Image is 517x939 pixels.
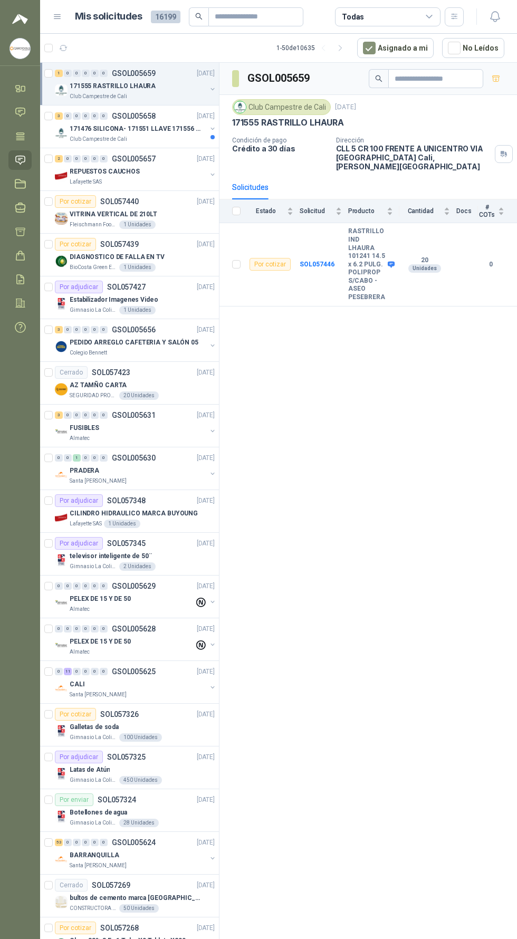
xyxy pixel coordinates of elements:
div: 0 [100,155,108,162]
div: 0 [73,839,81,846]
a: Por adjudicarSOL057325[DATE] Company LogoLatas de AtúnGimnasio La Colina450 Unidades [40,746,219,789]
div: 0 [91,155,99,162]
img: Company Logo [55,896,68,908]
div: 0 [64,454,72,462]
span: search [195,13,203,20]
a: Por cotizarSOL057439[DATE] Company LogoDIAGNOSTICO DE FALLA EN TVBioCosta Green Energy S.A.S1 Uni... [40,234,219,276]
div: 1 Unidades [119,221,156,229]
a: Por adjudicarSOL057345[DATE] Company Logotelevisor inteligente de 50¨Gimnasio La Colina2 Unidades [40,533,219,576]
div: Por cotizar [55,195,96,208]
div: 0 [91,582,99,590]
p: SOL057326 [100,711,139,718]
div: 0 [64,582,72,590]
div: 0 [100,582,108,590]
p: 171555 RASTRILLO LHAURA [70,81,156,91]
span: Cantidad [399,207,442,215]
img: Company Logo [55,255,68,267]
p: [DATE] [197,752,215,762]
div: 2 [55,155,63,162]
a: 0 0 1 0 0 0 GSOL005630[DATE] Company LogoPRADERASanta [PERSON_NAME] [55,452,217,485]
img: Company Logo [10,39,30,59]
img: Company Logo [55,768,68,780]
b: 20 [399,256,451,265]
div: 0 [100,625,108,633]
p: SOL057423 [92,369,130,376]
div: 1 Unidades [119,306,156,314]
div: 0 [100,411,108,419]
h1: Mis solicitudes [75,9,142,24]
p: Gimnasio La Colina [70,562,117,571]
b: RASTRILLO IND LHAURA 101241 14.5 x 6.2 PULG. POLIPROP S/CABO - ASEO PESEBRERA [348,227,385,301]
div: 0 [100,112,108,120]
div: Por cotizar [55,708,96,721]
img: Company Logo [55,127,68,139]
p: [DATE] [197,624,215,634]
p: Crédito a 30 días [232,144,328,153]
p: FUSIBLES [70,423,99,433]
p: [DATE] [197,69,215,79]
img: Company Logo [55,810,68,823]
p: Latas de Atún [70,765,110,775]
p: SOL057269 [92,881,130,889]
div: 0 [64,411,72,419]
div: 0 [82,155,90,162]
div: Solicitudes [232,181,269,193]
p: PRADERA [70,466,99,476]
p: Gimnasio La Colina [70,733,117,742]
b: SOL057446 [300,261,334,268]
a: CerradoSOL057423[DATE] Company LogoAZ TAMÑO CARTASEGURIDAD PROVISER LTDA20 Unidades [40,362,219,405]
p: Almatec [70,434,90,443]
img: Company Logo [55,597,68,609]
p: [DATE] [197,880,215,890]
p: [DATE] [197,710,215,720]
p: Colegio Bennett [70,349,107,357]
p: televisor inteligente de 50¨ [70,551,152,561]
a: 0 0 0 0 0 0 GSOL005628[DATE] Company LogoPELEX DE 15 Y DE 50Almatec [55,622,217,656]
th: Estado [247,199,300,223]
p: 171555 RASTRILLO LHAURA [232,117,344,128]
p: Gimnasio La Colina [70,776,117,784]
a: Por cotizarSOL057326[DATE] Company LogoGalletas de sodaGimnasio La Colina100 Unidades [40,704,219,746]
div: 1 Unidades [104,520,140,528]
a: 3 0 0 0 0 0 GSOL005631[DATE] Company LogoFUSIBLESAlmatec [55,409,217,443]
a: 0 11 0 0 0 0 GSOL005625[DATE] Company LogoCALISanta [PERSON_NAME] [55,665,217,699]
div: 1 [73,454,81,462]
p: Galletas de soda [70,722,119,732]
p: SOL057440 [100,198,139,205]
p: GSOL005631 [112,411,156,419]
div: 0 [100,839,108,846]
div: 3 [55,411,63,419]
img: Company Logo [55,84,68,97]
p: SOL057268 [100,924,139,932]
p: Club Campestre de Cali [70,135,127,143]
div: 0 [55,454,63,462]
div: 0 [73,70,81,77]
p: [DATE] [197,581,215,591]
div: 1 - 50 de 10635 [276,40,349,56]
button: No Leídos [442,38,504,58]
div: 0 [100,326,108,333]
p: GSOL005658 [112,112,156,120]
p: VITRINA VERTICAL DE 210LT [70,209,157,219]
div: 0 [55,668,63,675]
p: PELEX DE 15 Y DE 50 [70,594,131,604]
div: 0 [64,839,72,846]
div: 53 [55,839,63,846]
div: 0 [64,625,72,633]
div: 0 [55,625,63,633]
div: 0 [73,155,81,162]
p: Almatec [70,605,90,614]
img: Company Logo [55,340,68,353]
p: [DATE] [197,154,215,164]
p: GSOL005624 [112,839,156,846]
p: [DATE] [197,239,215,250]
div: 0 [82,625,90,633]
p: Fleischmann Foods S.A. [70,221,117,229]
a: CerradoSOL057269[DATE] Company Logobultos de cemento marca [GEOGRAPHIC_DATA][PERSON_NAME]- Entreg... [40,875,219,917]
p: [DATE] [197,539,215,549]
div: 0 [100,70,108,77]
p: [DATE] [197,838,215,848]
p: 171476 SILICONA- 171551 LLAVE 171556 CHAZO [70,124,201,134]
div: 1 Unidades [119,263,156,272]
img: Company Logo [55,468,68,481]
